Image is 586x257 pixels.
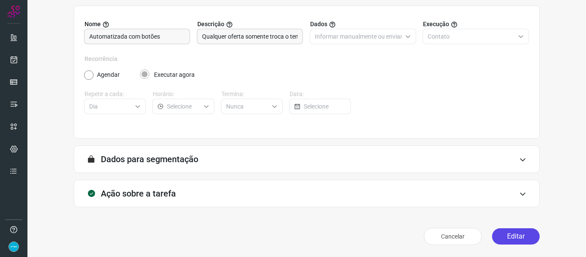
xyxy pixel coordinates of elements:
input: Selecione [304,99,345,114]
span: Descrição [197,20,224,29]
input: Selecione [89,99,131,114]
span: Dados [310,20,327,29]
span: Nome [85,20,101,29]
span: Execução [423,20,449,29]
label: Agendar [97,70,120,79]
button: Cancelar [424,228,482,245]
input: Selecione [226,99,268,114]
img: 86fc21c22a90fb4bae6cb495ded7e8f6.png [9,242,19,252]
input: Selecione o tipo de envio [428,29,514,44]
input: Selecione o tipo de envio [315,29,402,44]
button: Editar [492,228,540,245]
h3: Dados para segmentação [101,154,198,164]
h3: Ação sobre a tarefa [101,188,176,199]
label: Termina: [221,90,283,99]
label: Horário: [153,90,214,99]
img: Logo [7,5,20,18]
label: Executar agora [154,70,195,79]
label: Data: [290,90,351,99]
label: Repetir a cada: [85,90,146,99]
label: Recorrência [85,54,529,63]
input: Digite o nome para a sua tarefa. [89,29,185,44]
input: Forneça uma breve descrição da sua tarefa. [202,29,298,44]
input: Selecione [167,99,199,114]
